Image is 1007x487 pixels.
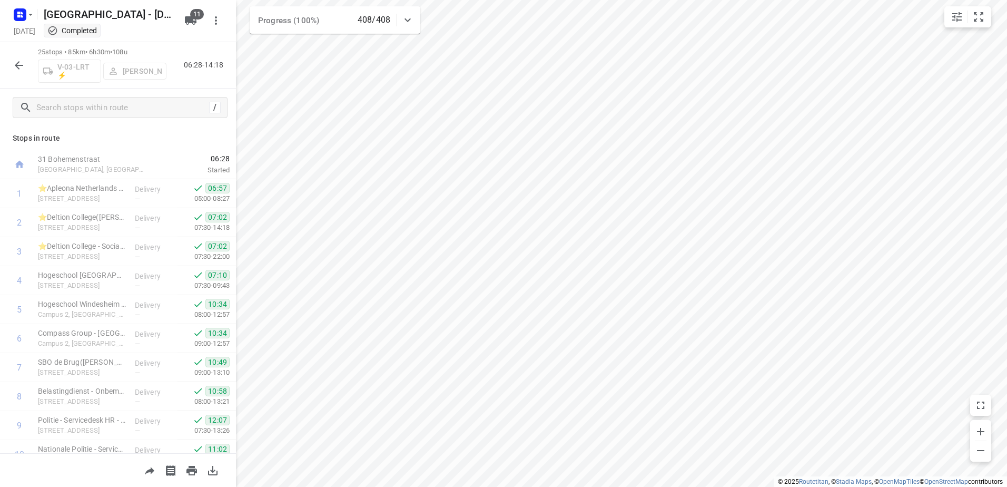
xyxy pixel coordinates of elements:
p: Delivery [135,242,174,252]
p: 07:30-22:00 [177,251,230,262]
span: — [135,253,140,261]
p: Hogeschool Windesheim - Buitenlocatie Zwolle - de Praub(Marlou of Rene Meijer zu Schlochtern of B... [38,270,126,280]
svg: Done [193,415,203,425]
p: [STREET_ADDRESS] [38,280,126,291]
p: 05:00-08:27 [177,193,230,204]
button: 11 [180,10,201,31]
span: 11:02 [205,444,230,454]
div: 5 [17,305,22,315]
span: — [135,282,140,290]
svg: Done [193,444,203,454]
p: Belastingdienst - Onbemand - Zwolle - Noordzeelaan(Operationele Afdeling Facilitaire Dienst) [38,386,126,396]
span: Share route [139,465,160,475]
div: 3 [17,247,22,257]
p: 07:30-14:18 [177,222,230,233]
svg: Done [193,241,203,251]
p: 08:00-12:57 [177,309,230,320]
span: 11 [190,9,204,20]
p: Delivery [135,445,174,455]
p: 07:30-09:43 [177,280,230,291]
p: 09:00-13:10 [177,367,230,378]
p: SBO de Brug(José ten Klooster) [38,357,126,367]
div: 10 [15,450,24,460]
p: Delivery [135,329,174,339]
span: — [135,398,140,406]
div: / [209,102,221,113]
span: — [135,195,140,203]
p: 06:28-14:18 [184,60,228,71]
div: small contained button group [944,6,991,27]
a: Stadia Maps [836,478,872,485]
svg: Done [193,328,203,338]
p: Hogeschool Windesheim - Zwolle(Marlou of Rene Meijer zu Schlochtern of Bakker) [38,299,126,309]
span: — [135,427,140,435]
p: Campus 2, [GEOGRAPHIC_DATA] [38,309,126,320]
a: Routetitan [799,478,828,485]
button: More [205,10,226,31]
p: Politie - Servicedesk HR - Zwolle(Soraya Ubro/ Heleen van Driel) [38,415,126,425]
span: 10:58 [205,386,230,396]
span: Print route [181,465,202,475]
p: ⭐Deltion College - Social Hub(Huub Kelderman) [38,241,126,251]
p: [STREET_ADDRESS] [38,425,126,436]
p: 08:00-13:21 [177,396,230,407]
p: Compass Group - Windesheim – Locatie Zwolle – Kantine(Marlou of Rene Meijer zu Schlochtern of Bak... [38,328,126,338]
div: 1 [17,189,22,199]
span: 07:02 [205,212,230,222]
li: © 2025 , © , © © contributors [778,478,1003,485]
div: 9 [17,421,22,431]
p: Delivery [135,416,174,426]
p: [STREET_ADDRESS] [38,251,126,262]
p: Started [160,165,230,176]
p: [STREET_ADDRESS] [38,367,126,378]
span: Download route [202,465,223,475]
span: Print shipping labels [160,465,181,475]
div: 4 [17,276,22,286]
svg: Done [193,299,203,309]
svg: Done [193,270,203,280]
svg: Done [193,212,203,222]
div: 8 [17,392,22,402]
p: Stops in route [13,133,223,144]
div: 7 [17,363,22,373]
p: ⭐Apleona Netherlands B.V. - Facility Management - Rieteweg 21(Dyon Bruins) [38,183,126,193]
div: 2 [17,218,22,228]
p: Delivery [135,271,174,281]
span: 06:57 [205,183,230,193]
p: [STREET_ADDRESS] [38,222,126,233]
p: Delivery [135,184,174,194]
p: Delivery [135,387,174,397]
p: Nationale Politie - Servicedesk FM(Lennart Roo) [38,444,126,454]
a: OpenStreetMap [924,478,968,485]
span: — [135,340,140,348]
p: 31 Bohemenstraat [38,154,147,164]
p: Delivery [135,213,174,223]
span: — [135,311,140,319]
p: 09:00-12:57 [177,338,230,349]
span: 108u [112,48,127,56]
p: 408/408 [358,14,390,26]
p: 25 stops • 85km • 6h30m [38,47,166,57]
p: [STREET_ADDRESS] [38,193,126,204]
span: 10:34 [205,328,230,338]
p: 07:30-13:26 [177,425,230,436]
span: Progress (100%) [258,16,319,25]
p: Delivery [135,358,174,368]
button: Map settings [946,6,967,27]
div: This project completed. You cannot make any changes to it. [47,25,97,36]
span: 06:28 [160,153,230,164]
span: — [135,369,140,377]
a: OpenMapTiles [879,478,920,485]
p: [GEOGRAPHIC_DATA], [GEOGRAPHIC_DATA] [38,164,147,175]
span: • [110,48,112,56]
span: — [135,224,140,232]
p: Delivery [135,300,174,310]
button: Fit zoom [968,6,989,27]
span: 10:34 [205,299,230,309]
p: Campus 2, [GEOGRAPHIC_DATA] [38,338,126,349]
p: [STREET_ADDRESS] [38,396,126,407]
svg: Done [193,183,203,193]
input: Search stops within route [36,100,209,116]
div: 6 [17,334,22,344]
p: ⭐Deltion College(Huub Kelderman) [38,212,126,222]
